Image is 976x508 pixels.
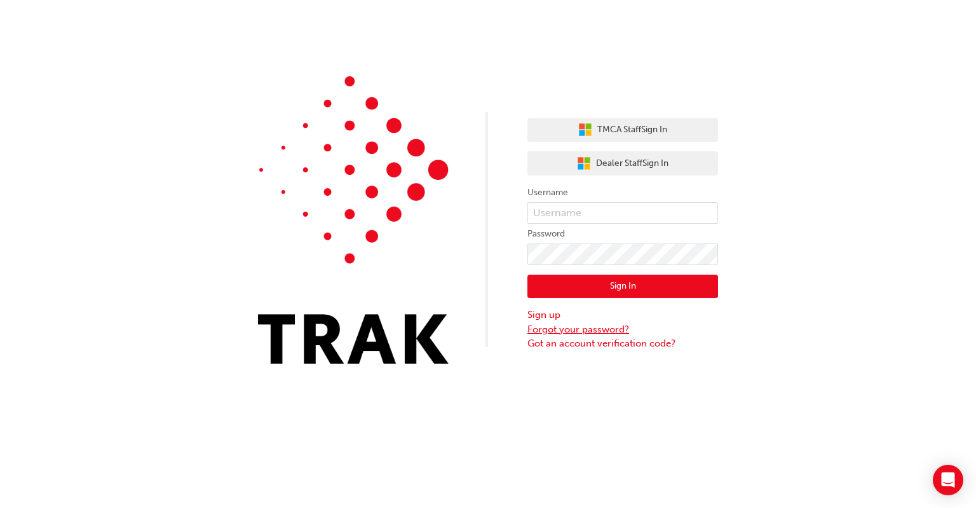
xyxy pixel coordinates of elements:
span: TMCA Staff Sign In [597,123,667,137]
input: Username [527,202,718,224]
label: Username [527,185,718,200]
span: Dealer Staff Sign In [596,156,668,171]
div: Open Intercom Messenger [933,465,963,495]
button: Dealer StaffSign In [527,151,718,175]
button: TMCA StaffSign In [527,118,718,142]
a: Got an account verification code? [527,336,718,351]
button: Sign In [527,275,718,299]
label: Password [527,226,718,242]
img: Trak [258,76,449,364]
a: Sign up [527,308,718,322]
a: Forgot your password? [527,322,718,337]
